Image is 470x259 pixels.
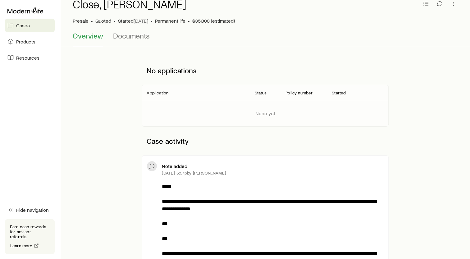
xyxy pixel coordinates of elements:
[5,35,55,48] a: Products
[5,51,55,65] a: Resources
[188,18,190,24] span: •
[162,170,226,175] p: [DATE] 5:57p by [PERSON_NAME]
[5,19,55,32] a: Cases
[151,18,153,24] span: •
[10,243,33,248] span: Learn more
[192,18,235,24] span: $35,000 (estimated)
[95,18,111,24] span: Quoted
[5,203,55,217] button: Hide navigation
[16,39,35,45] span: Products
[73,31,103,40] span: Overview
[147,90,168,95] p: Application
[134,18,148,24] span: [DATE]
[10,224,50,239] p: Earn cash rewards for advisor referrals.
[285,90,313,95] p: Policy number
[16,207,49,213] span: Hide navigation
[5,219,55,254] div: Earn cash rewards for advisor referrals.Learn more
[16,22,30,29] span: Cases
[155,18,185,24] span: Permanent life
[118,18,148,24] p: Started
[255,110,275,116] p: None yet
[255,90,267,95] p: Status
[73,18,89,24] p: Presale
[91,18,93,24] span: •
[162,163,187,169] p: Note added
[142,61,388,80] p: No applications
[142,132,388,150] p: Case activity
[73,31,458,46] div: Case details tabs
[332,90,346,95] p: Started
[16,55,39,61] span: Resources
[113,31,150,40] span: Documents
[114,18,116,24] span: •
